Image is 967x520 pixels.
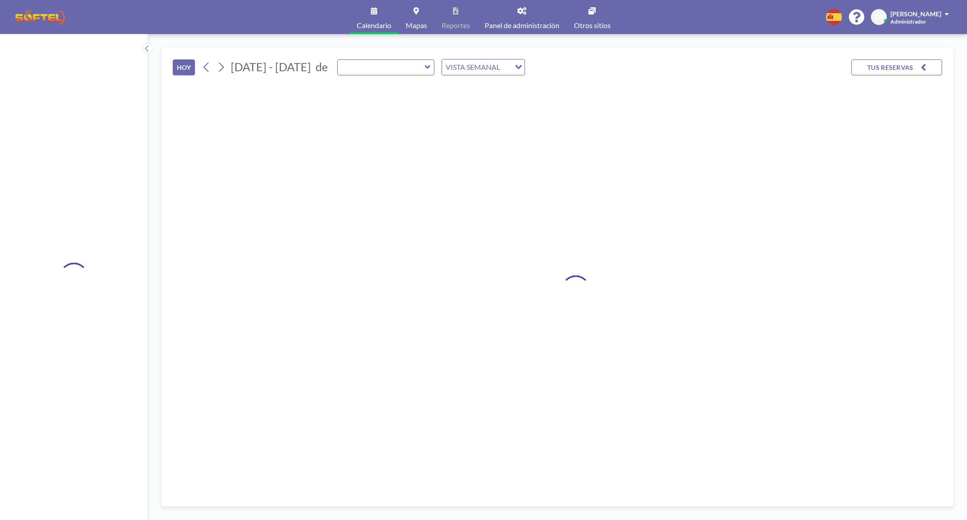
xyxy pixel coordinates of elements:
input: Search for option [503,61,510,73]
img: organization-logo [15,8,66,26]
button: HOY [173,59,195,75]
div: Search for option [442,59,525,75]
span: Administrador [890,18,926,25]
span: Mapas [406,22,427,29]
button: TUS RESERVAS [851,59,942,75]
span: Reportes [442,22,470,29]
span: [DATE] - [DATE] [231,60,311,74]
span: Otros sitios [574,22,611,29]
span: CF [875,13,883,21]
span: de [316,60,328,74]
span: Panel de administración [485,22,559,29]
span: Calendario [357,22,391,29]
span: [PERSON_NAME] [890,10,941,18]
span: VISTA SEMANAL [444,61,502,73]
